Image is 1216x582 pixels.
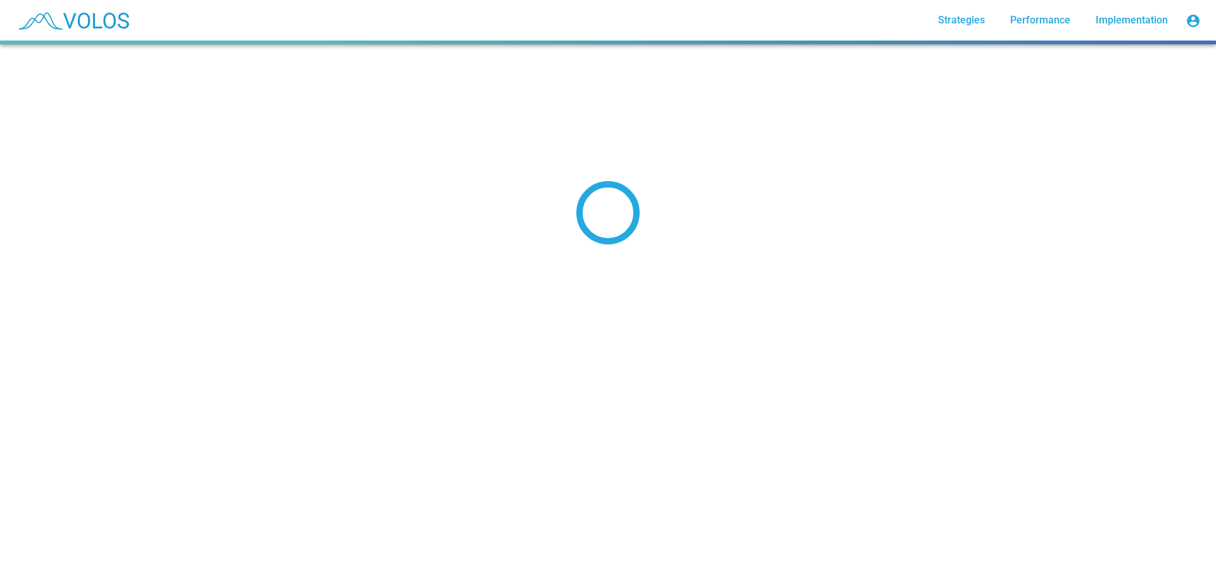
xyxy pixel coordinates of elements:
[938,14,985,26] span: Strategies
[1086,9,1178,32] a: Implementation
[1096,14,1168,26] span: Implementation
[10,4,136,36] img: blue_transparent.png
[1186,13,1201,28] mat-icon: account_circle
[1000,9,1080,32] a: Performance
[928,9,995,32] a: Strategies
[1010,14,1070,26] span: Performance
